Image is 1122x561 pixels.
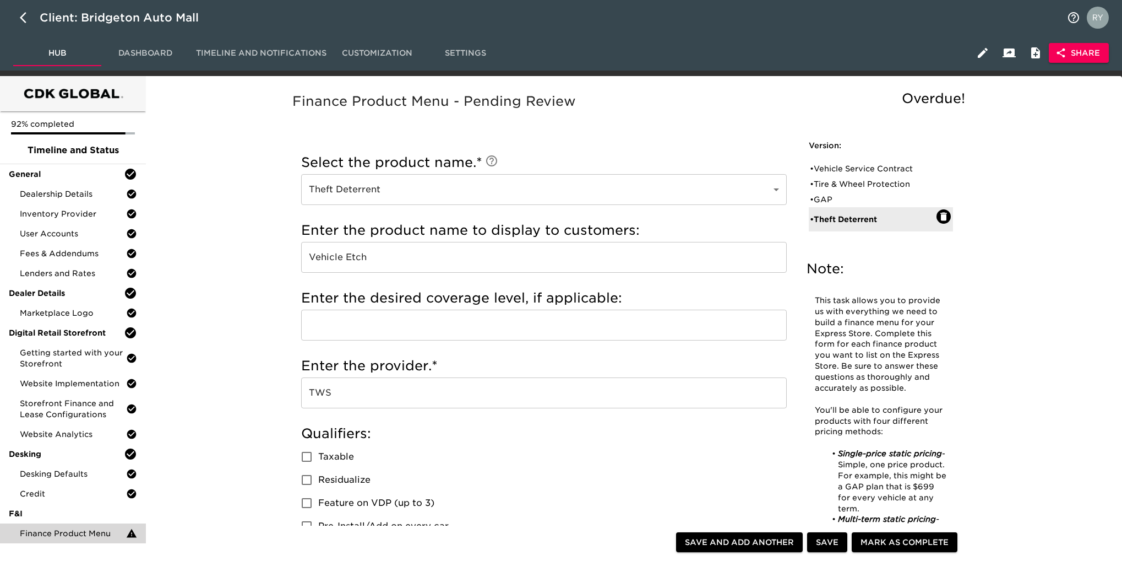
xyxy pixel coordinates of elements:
span: Customization [340,46,415,60]
button: Save and Add Another [676,532,803,553]
div: •Theft Deterrent [809,207,953,231]
span: Marketplace Logo [20,308,126,319]
li: - Simple, one price product. For example, this might be a GAP plan that is $699 for every vehicle... [826,449,947,514]
div: • GAP [810,194,936,205]
span: Website Analytics [20,429,126,440]
span: Pre-Install/Add on every car [318,520,449,533]
em: Multi-term static pricing [838,515,936,524]
div: •GAP [809,192,953,207]
span: Finance Product Menu [20,528,126,539]
p: This task allows you to provide us with everything we need to build a finance menu for your Expre... [815,295,947,394]
span: User Accounts [20,228,126,239]
button: Edit Hub [970,40,996,66]
span: Credit [20,488,126,499]
span: Residualize [318,473,371,487]
span: Dealership Details [20,188,126,199]
span: Save and Add Another [685,536,794,549]
span: Desking Defaults [20,468,126,479]
span: F&I [9,508,137,519]
span: Dealer Details [9,288,124,299]
button: Save [807,532,847,553]
h5: Enter the desired coverage level, if applicable: [301,289,787,307]
span: Settings [428,46,503,60]
span: Save [816,536,838,549]
span: Feature on VDP (up to 3) [318,497,434,510]
em: Single-price static pricing [838,449,942,458]
span: Storefront Finance and Lease Configurations [20,398,126,420]
button: Client View [996,40,1022,66]
div: •Vehicle Service Contract [809,161,953,176]
button: Delete: Theft Deterrent [936,209,951,224]
span: Taxable [318,450,354,463]
span: Timeline and Notifications [196,46,326,60]
span: Mark as Complete [860,536,949,549]
button: Share [1049,43,1109,63]
span: Inventory Provider [20,208,126,219]
span: Lenders and Rates [20,268,126,279]
div: • Tire & Wheel Protection [810,179,936,190]
span: Hub [20,46,95,60]
h5: Enter the provider. [301,357,787,375]
span: Overdue! [902,90,965,106]
input: Example: SafeGuard, EasyCare, JM&A [301,377,787,408]
div: • Theft Deterrent [810,214,936,225]
span: Fees & Addendums [20,248,126,259]
span: Dashboard [108,46,183,60]
img: Profile [1087,7,1109,29]
h5: Qualifiers: [301,425,787,443]
span: Getting started with your Storefront [20,347,126,369]
button: notifications [1060,4,1087,31]
button: Mark as Complete [852,532,957,553]
p: 92% completed [11,118,135,130]
span: Timeline and Status [9,144,137,157]
h5: Select the product name. [301,154,787,171]
span: Digital Retail Storefront [9,327,124,338]
p: You'll be able to configure your products with four different pricing methods: [815,405,947,438]
em: - [936,515,939,524]
div: • Vehicle Service Contract [810,163,936,174]
span: Website Implementation [20,378,126,389]
div: Theft Deterrent [301,174,787,205]
h5: Finance Product Menu - Pending Review [292,93,971,110]
button: Internal Notes and Comments [1022,40,1049,66]
span: Share [1058,46,1100,60]
h5: Note: [807,260,955,278]
span: General [9,169,124,180]
div: Client: Bridgeton Auto Mall [40,9,214,26]
div: •Tire & Wheel Protection [809,176,953,192]
h6: Version: [809,140,953,152]
span: Desking [9,449,124,460]
h5: Enter the product name to display to customers: [301,222,787,239]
